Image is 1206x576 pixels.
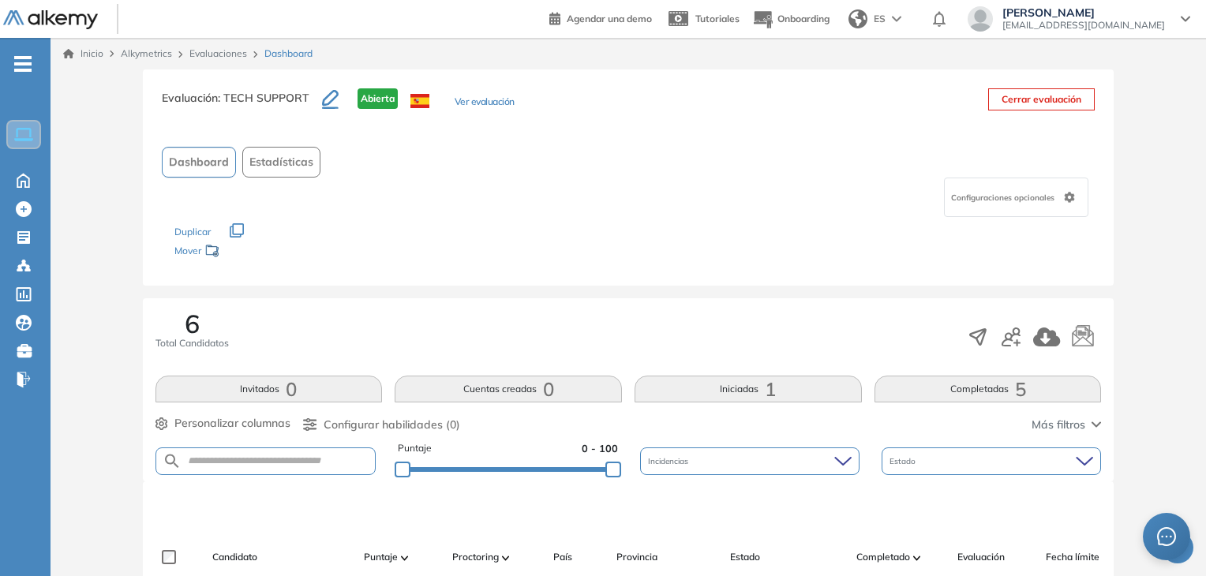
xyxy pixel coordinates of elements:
span: Completado [856,550,910,564]
img: ESP [410,94,429,108]
span: : TECH SUPPORT [218,91,309,105]
span: Evaluación [957,550,1005,564]
div: Incidencias [640,447,860,475]
img: SEARCH_ALT [163,451,182,471]
span: Alkymetrics [121,47,172,59]
span: Configuraciones opcionales [951,192,1058,204]
img: world [848,9,867,28]
button: Onboarding [752,2,830,36]
span: Onboarding [777,13,830,24]
span: Puntaje [398,441,432,456]
span: Candidato [212,550,257,564]
i: - [14,62,32,65]
button: Invitados0 [155,376,383,402]
span: Puntaje [364,550,398,564]
span: Personalizar columnas [174,415,290,432]
span: Agendar una demo [567,13,652,24]
div: Estado [882,447,1101,475]
button: Más filtros [1032,417,1101,433]
span: [EMAIL_ADDRESS][DOMAIN_NAME] [1002,19,1165,32]
span: Abierta [358,88,398,109]
button: Completadas5 [875,376,1102,402]
img: Logo [3,10,98,30]
button: Dashboard [162,147,236,178]
img: arrow [892,16,901,22]
a: Evaluaciones [189,47,247,59]
a: Inicio [63,47,103,61]
span: Total Candidatos [155,336,229,350]
div: Mover [174,238,332,267]
span: Estado [730,550,760,564]
div: Configuraciones opcionales [944,178,1088,217]
span: 0 - 100 [582,441,618,456]
span: Tutoriales [695,13,740,24]
button: Cerrar evaluación [988,88,1095,110]
span: Fecha límite [1046,550,1099,564]
span: Configurar habilidades (0) [324,417,460,433]
span: Estado [890,455,919,467]
button: Estadísticas [242,147,320,178]
span: Duplicar [174,226,211,238]
span: País [553,550,572,564]
img: [missing "en.ARROW_ALT" translation] [502,555,510,560]
button: Configurar habilidades (0) [303,417,460,433]
span: ES [874,12,886,26]
span: Incidencias [648,455,691,467]
span: Proctoring [452,550,499,564]
img: [missing "en.ARROW_ALT" translation] [401,555,409,560]
img: [missing "en.ARROW_ALT" translation] [913,555,921,560]
span: Dashboard [264,47,313,61]
button: Personalizar columnas [155,415,290,432]
span: message [1157,527,1176,546]
button: Iniciadas1 [635,376,862,402]
button: Cuentas creadas0 [395,376,622,402]
span: Provincia [616,550,657,564]
span: [PERSON_NAME] [1002,6,1165,19]
span: Más filtros [1032,417,1085,433]
span: Estadísticas [249,154,313,170]
h3: Evaluación [162,88,322,122]
span: 6 [185,311,200,336]
a: Agendar una demo [549,8,652,27]
span: Dashboard [169,154,229,170]
button: Ver evaluación [455,95,515,111]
